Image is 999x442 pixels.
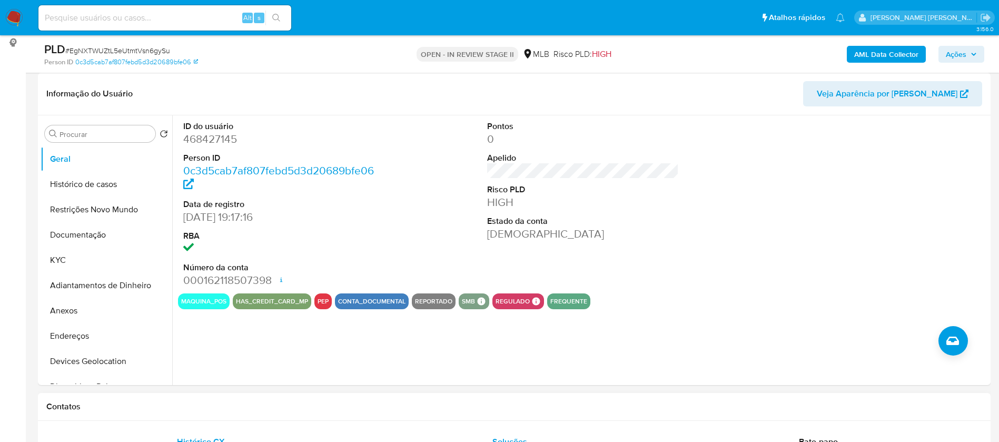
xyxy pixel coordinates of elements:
[41,323,172,349] button: Endereços
[65,45,170,56] span: # EgNXTWUZtL5eUtmtVsn6gySu
[553,48,611,60] span: Risco PLD:
[41,374,172,399] button: Dispositivos Point
[44,57,73,67] b: Person ID
[487,215,679,227] dt: Estado da conta
[871,13,977,23] p: renata.fdelgado@mercadopago.com.br
[592,48,611,60] span: HIGH
[236,299,308,303] button: has_credit_card_mp
[338,299,405,303] button: conta_documental
[41,197,172,222] button: Restrições Novo Mundo
[60,130,151,139] input: Procurar
[550,299,587,303] button: frequente
[980,12,991,23] a: Sair
[160,130,168,141] button: Retornar ao pedido padrão
[415,299,452,303] button: reportado
[938,46,984,63] button: Ações
[487,184,679,195] dt: Risco PLD
[854,46,918,63] b: AML Data Collector
[318,299,329,303] button: pep
[183,230,375,242] dt: RBA
[487,121,679,132] dt: Pontos
[41,146,172,172] button: Geral
[41,273,172,298] button: Adiantamentos de Dinheiro
[183,262,375,273] dt: Número da conta
[976,25,994,33] span: 3.156.0
[487,227,679,241] dd: [DEMOGRAPHIC_DATA]
[183,121,375,132] dt: ID do usuário
[41,172,172,197] button: Histórico de casos
[183,199,375,210] dt: Data de registro
[522,48,549,60] div: MLB
[265,11,287,25] button: search-icon
[769,12,825,23] span: Atalhos rápidos
[183,163,374,193] a: 0c3d5cab7af807febd5d3d20689bfe06
[258,13,261,23] span: s
[183,132,375,146] dd: 468427145
[847,46,926,63] button: AML Data Collector
[41,349,172,374] button: Devices Geolocation
[44,41,65,57] b: PLD
[181,299,226,303] button: maquina_pos
[49,130,57,138] button: Procurar
[496,299,530,303] button: regulado
[487,152,679,164] dt: Apelido
[243,13,252,23] span: Alt
[41,298,172,323] button: Anexos
[946,46,966,63] span: Ações
[41,222,172,248] button: Documentação
[46,89,133,99] h1: Informação do Usuário
[487,132,679,146] dd: 0
[38,11,291,25] input: Pesquise usuários ou casos...
[836,13,845,22] a: Notificações
[41,248,172,273] button: KYC
[183,273,375,288] dd: 000162118507398
[183,152,375,164] dt: Person ID
[183,210,375,224] dd: [DATE] 19:17:16
[462,299,475,303] button: smb
[46,401,982,412] h1: Contatos
[417,47,518,62] p: OPEN - IN REVIEW STAGE II
[817,81,957,106] span: Veja Aparência por [PERSON_NAME]
[75,57,198,67] a: 0c3d5cab7af807febd5d3d20689bfe06
[487,195,679,210] dd: HIGH
[803,81,982,106] button: Veja Aparência por [PERSON_NAME]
